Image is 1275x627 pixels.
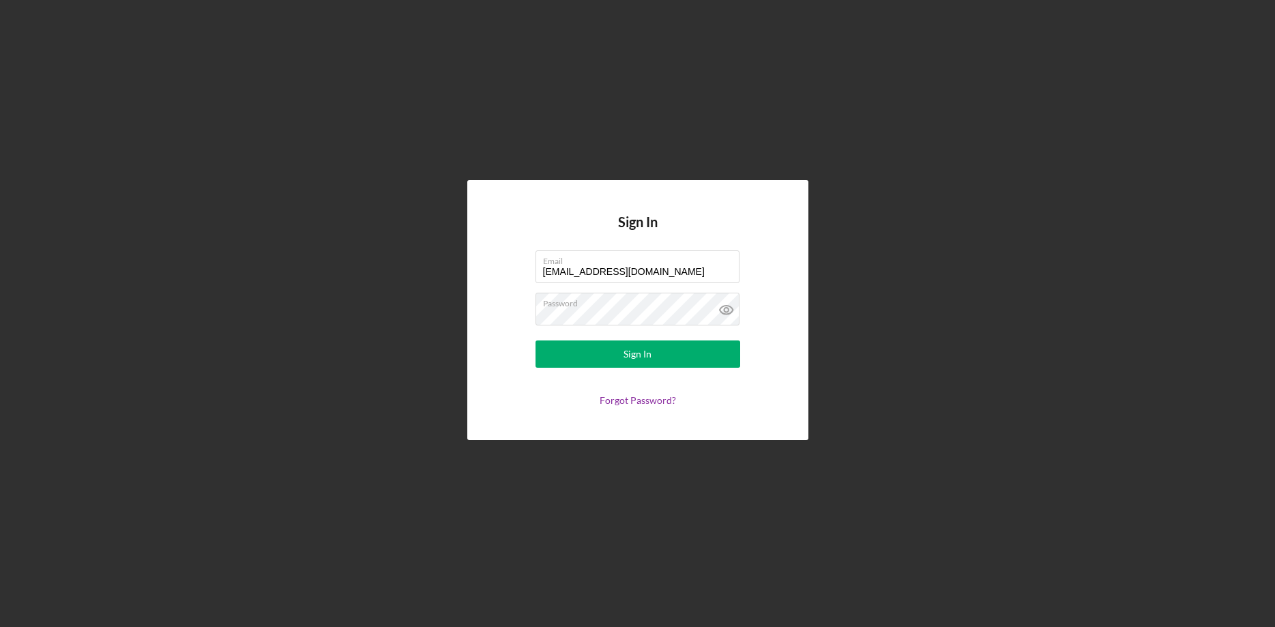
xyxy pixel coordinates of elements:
h4: Sign In [618,214,658,250]
div: Sign In [624,340,651,368]
button: Sign In [536,340,740,368]
label: Password [543,293,739,308]
label: Email [543,251,739,266]
a: Forgot Password? [600,394,676,406]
